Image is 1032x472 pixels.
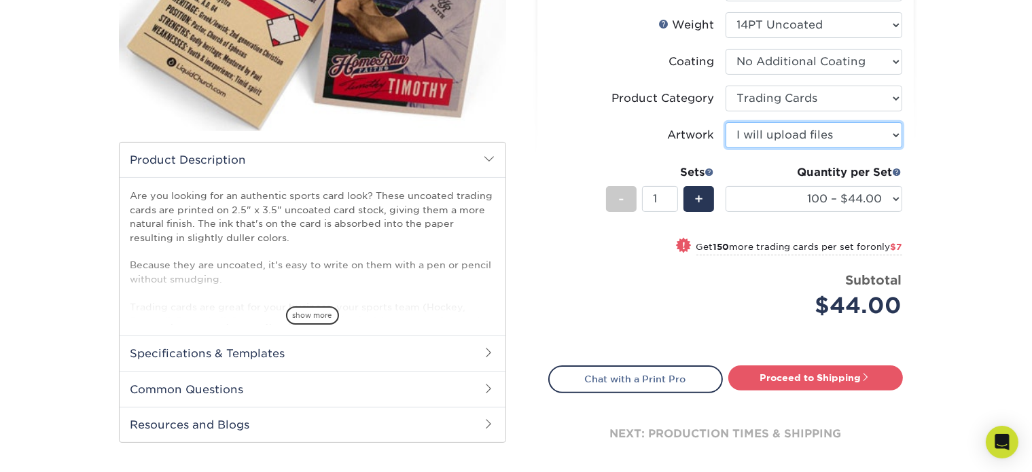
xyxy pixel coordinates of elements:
div: Product Category [612,90,715,107]
div: Weight [659,17,715,33]
span: - [618,189,624,209]
div: Artwork [668,127,715,143]
strong: Subtotal [846,272,902,287]
span: + [694,189,703,209]
a: Proceed to Shipping [728,365,903,390]
div: $44.00 [736,289,902,322]
p: Are you looking for an authentic sports card look? These uncoated trading cards are printed on 2.... [130,189,495,341]
span: $7 [891,242,902,252]
h2: Product Description [120,143,505,177]
h2: Common Questions [120,371,505,407]
strong: 150 [713,242,730,252]
div: Coating [669,54,715,70]
span: show more [286,306,339,325]
h2: Resources and Blogs [120,407,505,442]
div: Quantity per Set [726,164,902,181]
h2: Specifications & Templates [120,335,505,371]
div: Sets [606,164,715,181]
a: Chat with a Print Pro [548,365,723,393]
div: Open Intercom Messenger [986,426,1018,458]
span: ! [682,239,686,253]
span: only [871,242,902,252]
small: Get more trading cards per set for [696,242,902,255]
